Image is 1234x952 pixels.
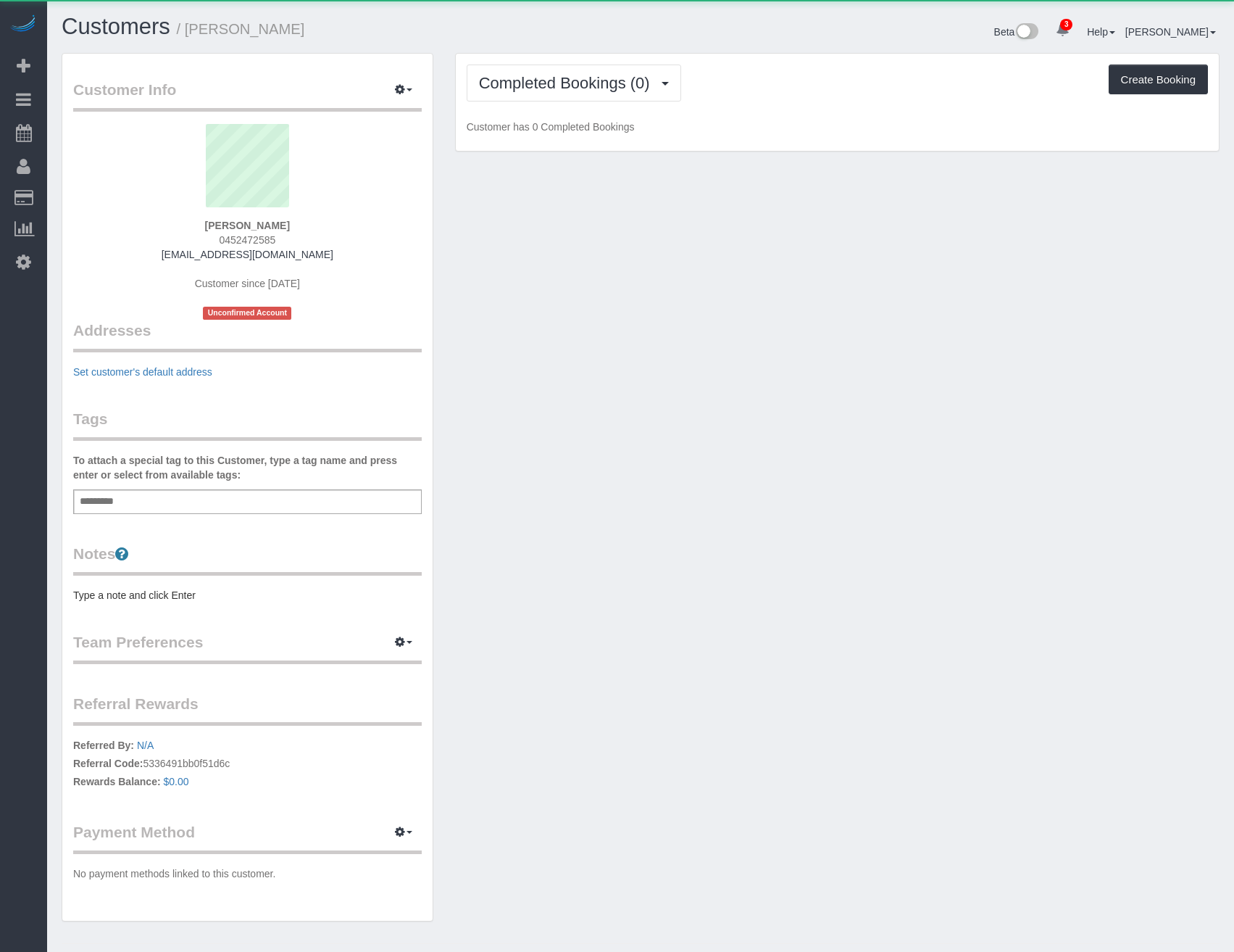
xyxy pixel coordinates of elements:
[205,220,290,231] strong: [PERSON_NAME]
[73,453,422,482] label: To attach a special tag to this Customer, type a tag name and press enter or select from availabl...
[73,366,212,378] a: Set customer's default address
[137,740,154,751] a: N/A
[219,234,275,246] span: 0452472585
[467,120,1208,134] p: Customer has 0 Completed Bookings
[1109,65,1208,95] button: Create Booking
[1060,19,1072,30] span: 3
[162,249,333,260] a: [EMAIL_ADDRESS][DOMAIN_NAME]
[9,15,38,35] img: Automaid Logo
[73,821,422,854] legend: Payment Method
[164,776,189,787] a: $0.00
[1014,23,1038,42] img: New interface
[479,74,657,92] span: Completed Bookings (0)
[73,774,161,789] label: Rewards Balance:
[73,756,143,771] label: Referral Code:
[73,408,422,441] legend: Tags
[73,588,422,603] pre: Type a note and click Enter
[62,14,170,39] a: Customers
[73,866,422,881] p: No payment methods linked to this customer.
[1087,26,1115,38] a: Help
[73,632,422,664] legend: Team Preferences
[203,307,291,319] span: Unconfirmed Account
[467,65,681,102] button: Completed Bookings (0)
[73,738,134,753] label: Referred By:
[1049,15,1077,46] a: 3
[73,79,422,112] legend: Customer Info
[994,26,1039,38] a: Beta
[73,738,422,792] p: 5336491bb0f51d6c
[73,693,422,726] legend: Referral Rewards
[73,543,422,576] legend: Notes
[1125,26,1216,38] a: [PERSON_NAME]
[195,278,300,289] span: Customer since [DATE]
[177,21,305,37] small: / [PERSON_NAME]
